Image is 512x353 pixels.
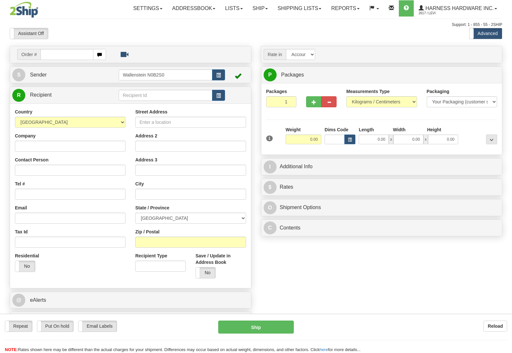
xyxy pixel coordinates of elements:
[15,229,28,235] label: Tax Id
[135,157,157,163] label: Address 3
[266,88,287,95] label: Packages
[483,321,507,332] button: Reload
[427,88,449,95] label: Packaging
[12,68,25,81] span: S
[10,2,38,18] img: logo2617.jpg
[264,160,500,173] a: IAdditional Info
[30,92,52,98] span: Recipient
[389,135,393,144] span: x
[248,0,273,17] a: Ship
[15,157,48,163] label: Contact Person
[264,221,277,234] span: C
[10,22,502,28] div: Support: 1 - 855 - 55 - 2SHIP
[5,321,32,332] label: Repeat
[359,126,374,133] label: Length
[264,201,277,214] span: O
[470,28,502,39] label: Advanced
[37,321,74,332] label: Put On hold
[135,133,157,139] label: Address 2
[135,205,169,211] label: State / Province
[264,181,500,194] a: $Rates
[264,68,500,82] a: P Packages
[264,221,500,235] a: CContents
[273,0,326,17] a: Shipping lists
[10,28,48,39] label: Assistant Off
[196,267,216,278] label: No
[423,135,428,144] span: x
[424,6,494,11] span: Harness Hardware Inc.
[135,109,167,115] label: Street Address
[393,126,406,133] label: Width
[325,126,348,133] label: Dims Code
[264,181,277,194] span: $
[264,68,277,81] span: P
[15,109,32,115] label: Country
[15,181,25,187] label: Tel #
[427,126,441,133] label: Height
[135,181,144,187] label: City
[497,143,511,209] iframe: chat widget
[12,89,25,102] span: R
[15,261,35,272] label: No
[264,49,286,60] span: Rate in
[135,117,246,128] input: Enter a location
[486,135,497,144] div: ...
[419,10,467,17] span: 2617 / Levi
[15,133,36,139] label: Company
[281,72,304,77] span: Packages
[12,88,107,102] a: R Recipient
[135,253,167,259] label: Recipient Type
[15,253,39,259] label: Residential
[196,253,246,265] label: Save / Update in Address Book
[264,201,500,214] a: OShipment Options
[30,72,47,77] span: Sender
[220,0,247,17] a: Lists
[286,126,301,133] label: Weight
[264,160,277,173] span: I
[326,0,364,17] a: Reports
[218,321,294,334] button: Ship
[17,49,41,60] span: Order #
[320,347,328,352] a: here
[119,90,212,101] input: Recipient Id
[135,229,160,235] label: Zip / Postal
[5,347,18,352] span: NOTE:
[78,321,117,332] label: Email Labels
[12,294,249,307] a: @ eAlerts
[346,88,390,95] label: Measurements Type
[167,0,220,17] a: Addressbook
[30,297,46,303] span: eAlerts
[266,135,273,141] span: 1
[488,324,503,329] b: Reload
[119,69,212,80] input: Sender Id
[15,205,27,211] label: Email
[128,0,167,17] a: Settings
[414,0,502,17] a: Harness Hardware Inc. 2617 / Levi
[12,294,25,307] span: @
[12,68,119,82] a: S Sender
